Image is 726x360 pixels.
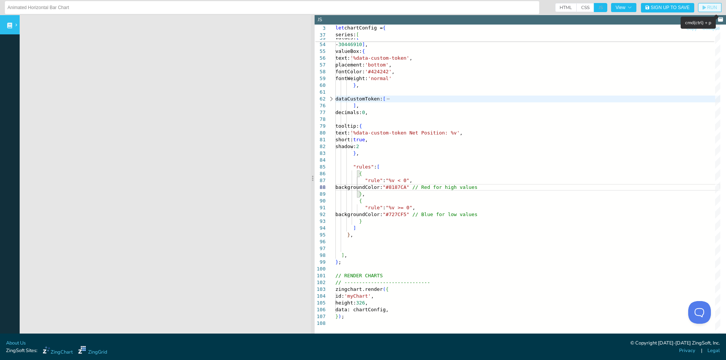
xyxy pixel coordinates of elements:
[341,314,344,319] span: ;
[315,232,326,238] div: 95
[410,178,413,183] span: ,
[356,144,359,149] span: 2
[335,273,383,278] span: // RENDER CHARTS
[365,69,391,74] span: '#424242'
[392,69,395,74] span: ,
[335,55,350,61] span: text:
[702,26,720,31] span: Collapse
[371,293,374,299] span: ,
[335,48,362,54] span: valueBox:
[356,150,359,156] span: ,
[555,3,607,12] div: checkbox-group
[347,232,350,238] span: }
[315,177,326,184] div: 87
[365,110,368,115] span: ,
[383,205,386,210] span: :
[688,301,711,324] iframe: Toggle Customer Support
[315,62,326,68] div: 57
[359,123,362,129] span: {
[335,300,356,306] span: height:
[577,3,594,12] span: CSS
[315,164,326,170] div: 85
[318,16,322,23] div: JS
[315,123,326,130] div: 79
[368,76,392,81] span: 'normal'
[315,191,326,198] div: 89
[413,184,478,190] span: // Red for high values
[335,76,368,81] span: fontWeight:
[20,15,311,341] iframe: Your browser does not support iframes.
[359,171,362,176] span: {
[335,137,353,142] span: short:
[315,170,326,177] div: 86
[338,314,341,319] span: )
[641,3,694,12] button: Sign Up to Save
[315,48,326,55] div: 55
[315,198,326,204] div: 90
[335,62,365,68] span: placement:
[344,252,347,258] span: ,
[335,110,362,115] span: decimals:
[353,150,356,156] span: }
[383,178,386,183] span: :
[651,5,690,10] span: Sign Up to Save
[555,3,577,12] span: HTML
[315,238,326,245] div: 96
[315,293,326,300] div: 104
[362,42,365,47] span: ]
[315,300,326,306] div: 105
[350,130,460,136] span: '%data-custom-token Net Position: %v'
[707,5,717,10] span: RUN
[359,218,362,224] span: }
[315,89,326,96] div: 61
[8,2,537,14] input: Untitled Demo
[353,103,356,108] span: ]
[315,279,326,286] div: 102
[6,340,26,347] a: About Us
[315,259,326,266] div: 99
[335,42,338,47] span: -
[315,272,326,279] div: 101
[362,48,365,54] span: {
[315,204,326,211] div: 91
[78,346,107,356] a: ZingGrid
[386,286,389,292] span: {
[335,293,344,299] span: id:
[315,130,326,136] div: 80
[616,5,632,10] span: View
[315,96,326,102] div: 62
[344,293,371,299] span: 'myChart'
[335,259,338,265] span: }
[350,232,353,238] span: ,
[43,346,73,356] a: ZingChart
[377,164,380,170] span: [
[365,205,383,210] span: "rule"
[335,25,344,31] span: let
[326,96,336,102] div: Click to expand the range.
[315,313,326,320] div: 107
[356,300,365,306] span: 326
[356,103,359,108] span: ,
[365,178,383,183] span: "rule"
[386,178,410,183] span: "%v < 0"
[359,191,362,197] span: }
[611,3,636,12] button: View
[353,225,356,231] span: ]
[335,280,430,285] span: // -----------------------------
[353,164,374,170] span: "rules"
[365,62,389,68] span: 'bottom'
[350,55,410,61] span: '%data-custom-token'
[353,137,365,142] span: true
[315,136,326,143] div: 81
[383,25,386,31] span: {
[315,286,326,293] div: 103
[362,110,365,115] span: 0
[315,266,326,272] div: 100
[315,184,326,191] div: 88
[335,144,356,149] span: shadow:
[701,347,702,354] span: |
[383,184,409,190] span: "#8187CA"
[389,62,392,68] span: ,
[362,191,365,197] span: ,
[630,340,720,347] div: © Copyright [DATE]-[DATE] ZingSoft, Inc.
